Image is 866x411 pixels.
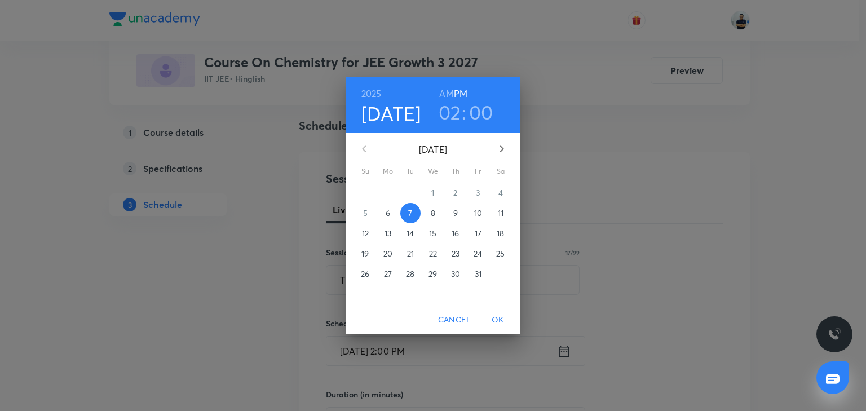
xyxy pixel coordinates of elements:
[468,244,488,264] button: 24
[445,264,466,284] button: 30
[355,264,375,284] button: 26
[496,248,505,259] p: 25
[475,228,481,239] p: 17
[355,166,375,177] span: Su
[439,86,453,101] button: AM
[361,268,369,280] p: 26
[453,207,458,219] p: 9
[378,166,398,177] span: Mo
[474,248,482,259] p: 24
[355,223,375,244] button: 12
[468,223,488,244] button: 17
[454,86,467,101] button: PM
[451,268,460,280] p: 30
[469,100,493,124] button: 00
[378,143,488,156] p: [DATE]
[423,264,443,284] button: 29
[361,248,369,259] p: 19
[400,244,421,264] button: 21
[474,207,482,219] p: 10
[480,310,516,330] button: OK
[361,86,382,101] button: 2025
[384,268,392,280] p: 27
[468,203,488,223] button: 10
[400,264,421,284] button: 28
[355,244,375,264] button: 19
[362,228,369,239] p: 12
[445,223,466,244] button: 16
[468,264,488,284] button: 31
[378,244,398,264] button: 20
[423,166,443,177] span: We
[400,166,421,177] span: Tu
[452,228,459,239] p: 16
[423,244,443,264] button: 22
[423,223,443,244] button: 15
[406,268,414,280] p: 28
[497,228,504,239] p: 18
[378,203,398,223] button: 6
[445,166,466,177] span: Th
[468,166,488,177] span: Fr
[407,248,414,259] p: 21
[386,207,390,219] p: 6
[445,244,466,264] button: 23
[383,248,392,259] p: 20
[491,166,511,177] span: Sa
[407,228,414,239] p: 14
[361,101,421,125] button: [DATE]
[429,228,436,239] p: 15
[400,223,421,244] button: 14
[408,207,412,219] p: 7
[428,268,437,280] p: 29
[385,228,391,239] p: 13
[431,207,435,219] p: 8
[438,313,471,327] span: Cancel
[429,248,437,259] p: 22
[434,310,475,330] button: Cancel
[491,244,511,264] button: 25
[484,313,511,327] span: OK
[445,203,466,223] button: 9
[462,100,466,124] h3: :
[475,268,481,280] p: 31
[400,203,421,223] button: 7
[491,223,511,244] button: 18
[452,248,459,259] p: 23
[378,264,398,284] button: 27
[439,100,461,124] button: 02
[498,207,503,219] p: 11
[423,203,443,223] button: 8
[378,223,398,244] button: 13
[491,203,511,223] button: 11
